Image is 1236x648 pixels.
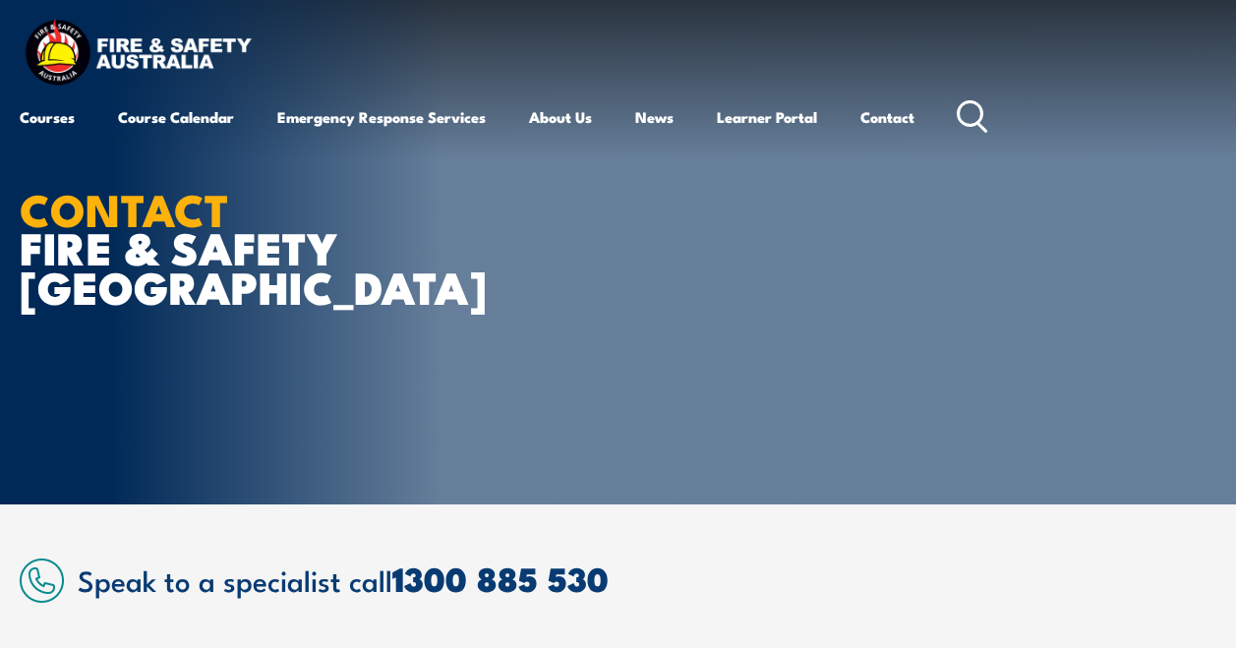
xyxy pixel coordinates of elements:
[118,93,234,141] a: Course Calendar
[392,552,609,604] a: 1300 885 530
[20,174,229,242] strong: CONTACT
[529,93,592,141] a: About Us
[20,93,75,141] a: Courses
[717,93,817,141] a: Learner Portal
[635,93,674,141] a: News
[860,93,914,141] a: Contact
[20,189,505,304] h1: FIRE & SAFETY [GEOGRAPHIC_DATA]
[277,93,486,141] a: Emergency Response Services
[78,560,1216,597] h2: Speak to a specialist call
